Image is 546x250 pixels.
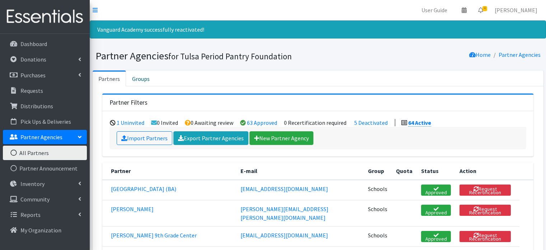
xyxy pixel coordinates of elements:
h3: Partner Filters [109,99,148,106]
a: 1 Uninvited [117,119,144,126]
a: [EMAIL_ADDRESS][DOMAIN_NAME] [241,232,328,239]
div: Vanguard Academy successfully reactivated! [90,21,546,38]
h1: Partner Agencies [95,50,316,62]
a: 4 [472,3,489,17]
li: 0 Invited [151,119,178,126]
p: Reports [20,211,41,218]
a: My Organization [3,223,87,237]
td: Schools [364,180,392,200]
p: Dashboard [20,40,47,47]
p: Pick Ups & Deliveries [20,118,71,125]
a: [EMAIL_ADDRESS][DOMAIN_NAME] [241,185,328,192]
th: Partner [102,162,236,180]
a: Dashboard [3,37,87,51]
p: Requests [20,87,43,94]
p: My Organization [20,227,61,234]
th: Status [417,162,455,180]
small: for Tulsa Period Pantry Foundation [168,51,292,62]
td: Schools [364,226,392,246]
a: Purchases [3,68,87,82]
a: Partner Agencies [499,51,541,58]
li: 0 Awaiting review [185,119,233,126]
p: Community [20,196,50,203]
span: 4 [482,6,487,11]
li: 0 Recertification required [284,119,346,126]
a: Approved [421,231,451,242]
p: Partner Agencies [20,133,62,141]
a: Import Partners [117,131,172,145]
a: Reports [3,208,87,222]
a: Community [3,192,87,206]
button: Request Recertification [459,185,511,196]
a: Partner Agencies [3,130,87,144]
a: [GEOGRAPHIC_DATA] (BA) [111,185,176,192]
a: Donations [3,52,87,67]
a: Approved [421,205,451,216]
button: Request Recertification [459,205,511,216]
a: Export Partner Agencies [173,131,248,145]
a: [PERSON_NAME] [111,205,154,213]
th: Quota [392,162,417,180]
td: Schools [364,200,392,226]
a: Partner Announcement [3,161,87,176]
p: Purchases [20,72,46,79]
p: Inventory [20,180,45,187]
img: HumanEssentials [3,5,87,29]
a: Home [469,51,491,58]
p: Distributions [20,103,53,110]
a: 5 Deactivated [354,119,388,126]
th: E-mail [236,162,364,180]
p: Donations [20,56,46,63]
a: Pick Ups & Deliveries [3,114,87,129]
a: Inventory [3,177,87,191]
th: Group [364,162,392,180]
a: [PERSON_NAME] [489,3,543,17]
a: Requests [3,83,87,98]
a: [PERSON_NAME] 9th Grade Center [111,232,197,239]
a: New Partner Agency [249,131,313,145]
a: Groups [126,71,156,86]
th: Action [455,162,519,180]
a: Approved [421,185,451,196]
a: User Guide [416,3,453,17]
a: [PERSON_NAME][EMAIL_ADDRESS][PERSON_NAME][DOMAIN_NAME] [241,205,328,221]
button: Request Recertification [459,231,511,242]
a: All Partners [3,146,87,160]
a: Distributions [3,99,87,113]
a: 63 Approved [247,119,277,126]
a: 64 Active [408,119,431,127]
a: Partners [93,71,126,86]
